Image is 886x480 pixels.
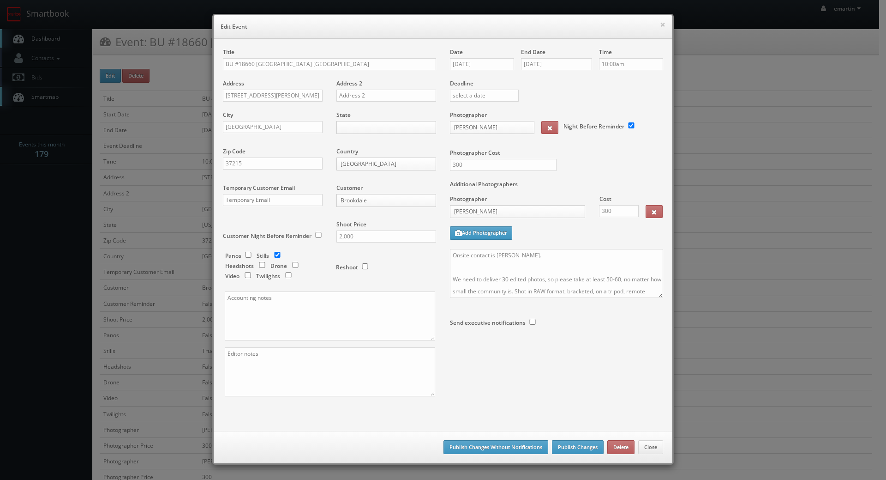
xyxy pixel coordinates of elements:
[450,159,557,171] input: Photographer Cost
[660,21,665,28] button: ×
[223,232,311,240] label: Customer Night Before Reminder
[223,147,245,155] label: Zip Code
[223,158,323,170] input: Zip Code
[223,121,323,133] input: City
[450,249,663,298] textarea: Onsite contact is [PERSON_NAME]. We need to deliver 30 edited photos, so please take at least 50-...
[223,48,234,56] label: Title
[256,272,280,280] label: Twilights
[336,147,358,155] label: Country
[336,263,358,271] label: Reshoot
[450,180,663,193] label: Additional Photographers
[225,272,239,280] label: Video
[450,111,487,119] label: Photographer
[450,48,463,56] label: Date
[336,194,436,207] a: Brookdale
[223,58,436,70] input: Title
[336,111,351,119] label: State
[450,58,514,70] input: Select a date
[336,79,362,87] label: Address 2
[443,440,548,454] button: Publish Changes Without Notifications
[450,121,534,134] a: [PERSON_NAME]
[336,90,436,102] input: Address 2
[638,440,663,454] button: Close
[223,194,323,206] input: Temporary Email
[599,205,639,217] input: Cost
[450,226,512,240] button: Add Photographer
[599,48,612,56] label: Time
[336,220,366,228] label: Shoot Price
[563,122,624,130] label: Night Before Reminder
[521,58,592,70] input: Select a date
[341,158,424,170] span: [GEOGRAPHIC_DATA]
[607,440,635,454] button: Delete
[552,440,604,454] button: Publish Changes
[336,184,363,192] label: Customer
[454,206,573,218] span: [PERSON_NAME]
[341,194,424,207] span: Brookdale
[443,149,670,157] label: Photographer Cost
[336,231,436,243] input: Shoot Price
[443,79,670,87] label: Deadline
[223,79,244,87] label: Address
[336,158,436,170] a: [GEOGRAPHIC_DATA]
[223,90,323,102] input: Address
[450,319,526,327] label: Send executive notifications
[223,111,233,119] label: City
[225,262,254,270] label: Headshots
[450,90,519,102] input: select a date
[450,205,585,218] a: [PERSON_NAME]
[521,48,545,56] label: End Date
[257,252,269,260] label: Stills
[593,195,649,203] label: Cost
[223,184,295,192] label: Temporary Customer Email
[225,252,241,260] label: Panos
[454,122,522,134] span: [PERSON_NAME]
[443,195,594,203] label: Photographer
[270,262,287,270] label: Drone
[221,22,665,31] h6: Edit Event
